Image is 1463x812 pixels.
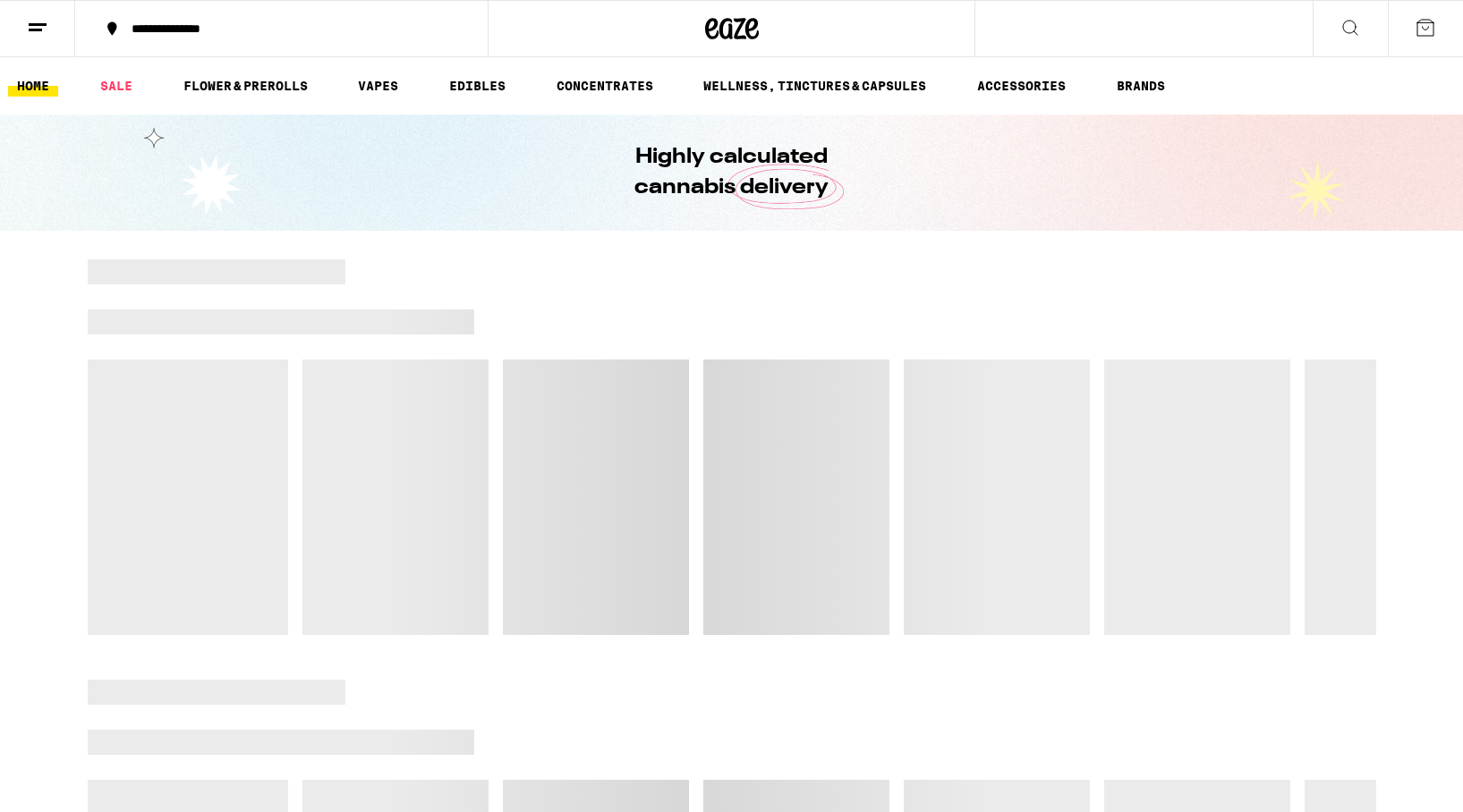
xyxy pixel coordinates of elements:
[1108,75,1174,97] a: BRANDS
[440,75,515,97] a: EDIBLES
[548,75,662,97] a: CONCENTRATES
[91,75,141,97] a: SALE
[694,75,935,97] a: WELLNESS, TINCTURES & CAPSULES
[584,142,880,203] h1: Highly calculated cannabis delivery
[174,75,317,97] a: FLOWER & PREROLLS
[349,75,407,97] a: VAPES
[8,75,58,97] a: HOME
[968,75,1075,97] a: ACCESSORIES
